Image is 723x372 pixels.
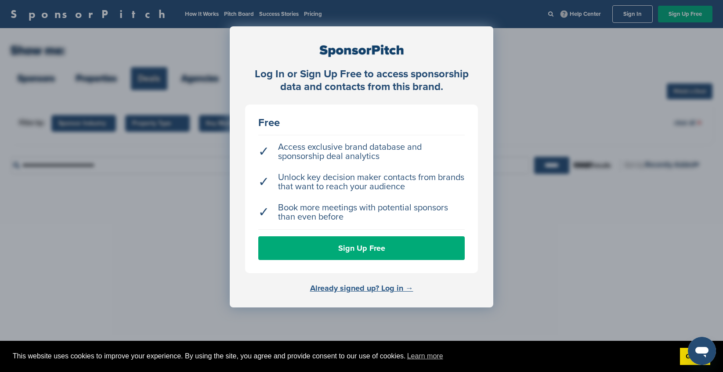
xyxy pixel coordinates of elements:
[258,236,465,260] a: Sign Up Free
[688,337,716,365] iframe: Button to launch messaging window
[245,68,478,94] div: Log In or Sign Up Free to access sponsorship data and contacts from this brand.
[258,208,269,217] span: ✓
[13,350,673,363] span: This website uses cookies to improve your experience. By using the site, you agree and provide co...
[258,199,465,226] li: Book more meetings with potential sponsors than even before
[258,118,465,128] div: Free
[258,138,465,166] li: Access exclusive brand database and sponsorship deal analytics
[406,350,445,363] a: learn more about cookies
[258,147,269,156] span: ✓
[310,283,413,293] a: Already signed up? Log in →
[258,169,465,196] li: Unlock key decision maker contacts from brands that want to reach your audience
[258,177,269,187] span: ✓
[680,348,710,365] a: dismiss cookie message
